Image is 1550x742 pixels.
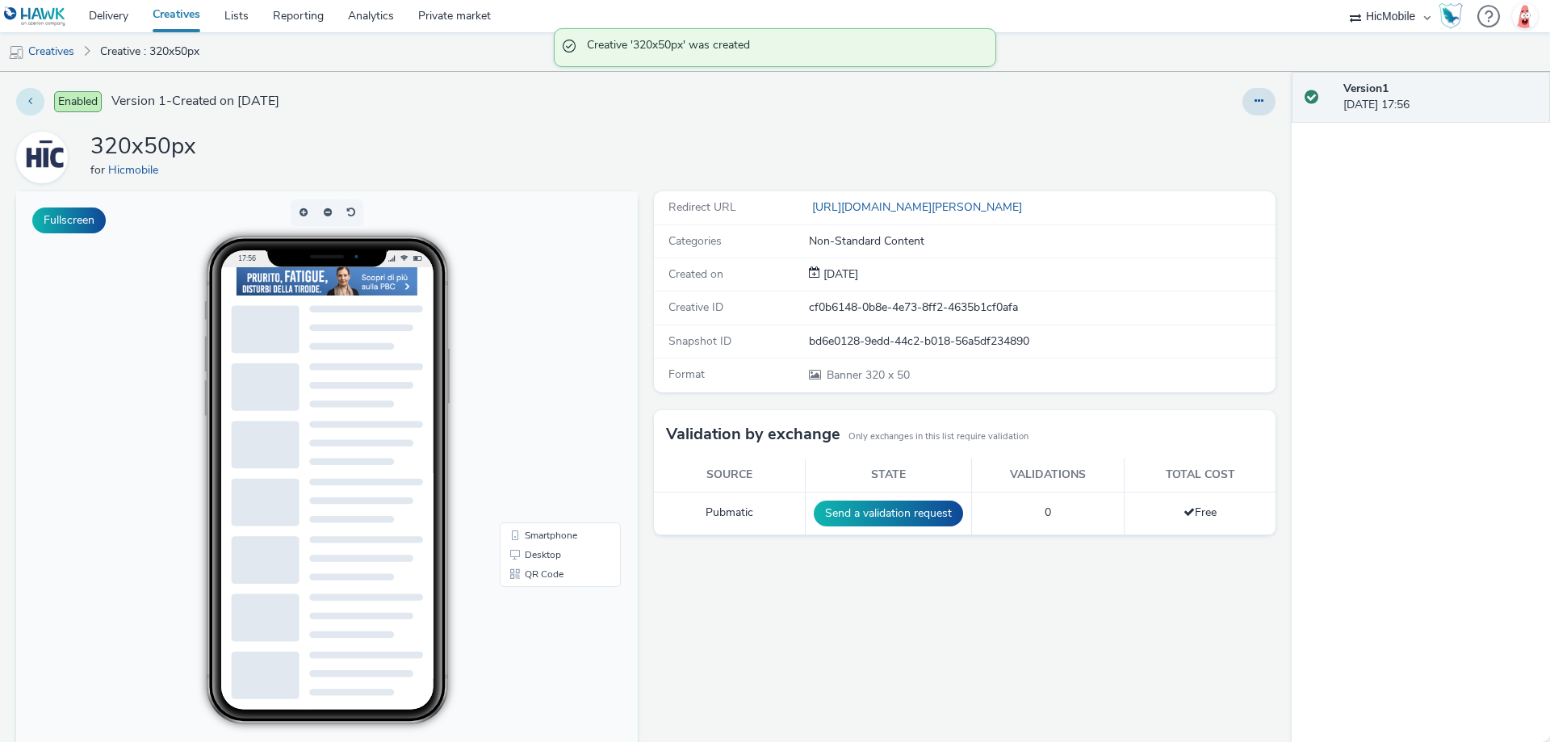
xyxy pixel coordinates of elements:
[1045,505,1051,520] span: 0
[92,32,207,71] a: Creative : 320x50px
[809,300,1274,316] div: cf0b6148-0b8e-4e73-8ff2-4635b1cf0afa
[972,459,1125,492] th: Validations
[820,266,858,282] span: [DATE]
[806,459,972,492] th: State
[509,358,545,368] span: Desktop
[1343,81,1537,114] div: [DATE] 17:56
[668,333,731,349] span: Snapshot ID
[1439,3,1469,29] a: Hawk Academy
[487,354,601,373] li: Desktop
[668,300,723,315] span: Creative ID
[509,378,547,388] span: QR Code
[809,199,1028,215] a: [URL][DOMAIN_NAME][PERSON_NAME]
[668,233,722,249] span: Categories
[668,367,705,382] span: Format
[809,233,1274,249] div: Non-Standard Content
[1513,4,1537,28] img: Giovanni Strada
[1439,3,1463,29] img: Hawk Academy
[827,367,865,383] span: Banner
[1125,459,1276,492] th: Total cost
[90,162,108,178] span: for
[825,367,910,383] span: 320 x 50
[1183,505,1217,520] span: Free
[668,266,723,282] span: Created on
[222,62,240,71] span: 17:56
[509,339,561,349] span: Smartphone
[820,266,858,283] div: Creation 08 October 2025, 17:56
[90,132,196,162] h1: 320x50px
[16,149,74,165] a: Hicmobile
[654,492,806,534] td: Pubmatic
[54,91,102,112] span: Enabled
[220,76,401,104] img: Advertisement preview
[668,199,736,215] span: Redirect URL
[487,334,601,354] li: Smartphone
[587,37,979,58] span: Creative '320x50px' was created
[809,333,1274,350] div: bd6e0128-9edd-44c2-b018-56a5df234890
[4,6,66,27] img: undefined Logo
[654,459,806,492] th: Source
[666,422,840,446] h3: Validation by exchange
[1343,81,1389,96] strong: Version 1
[32,208,106,233] button: Fullscreen
[108,162,165,178] a: Hicmobile
[111,92,279,111] span: Version 1 - Created on [DATE]
[487,373,601,392] li: QR Code
[19,134,65,181] img: Hicmobile
[8,44,24,61] img: mobile
[814,501,963,526] button: Send a validation request
[848,430,1028,443] small: Only exchanges in this list require validation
